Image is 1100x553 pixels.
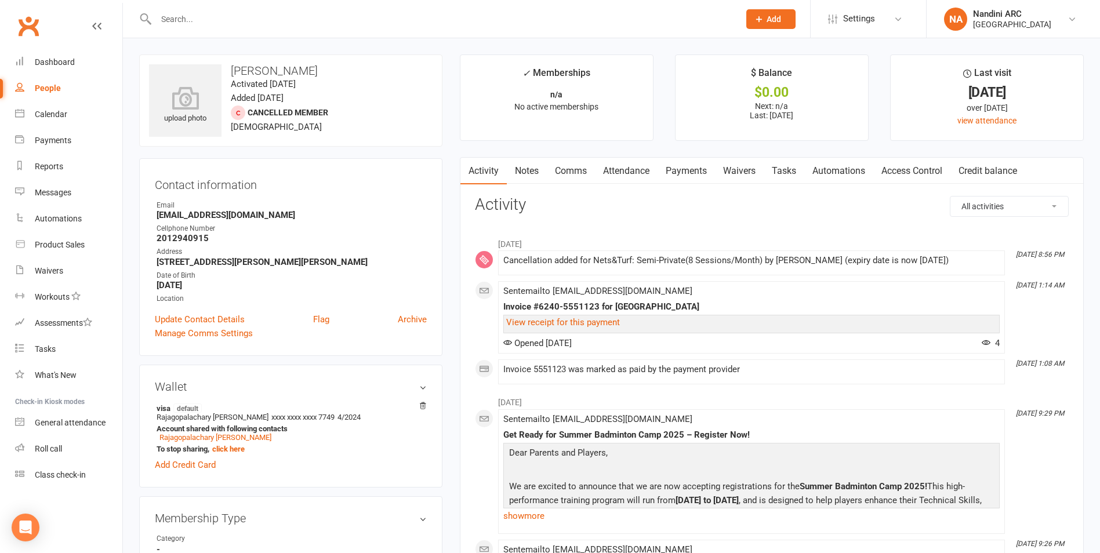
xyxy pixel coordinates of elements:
a: Calendar [15,101,122,128]
a: Add Credit Card [155,458,216,472]
div: Invoice #6240-5551123 for [GEOGRAPHIC_DATA] [503,302,1000,312]
span: Cancelled member [248,108,328,117]
a: Clubworx [14,12,43,41]
b: Summer Badminton Camp 2025! [800,481,927,492]
strong: [DATE] [157,280,427,290]
div: Address [157,246,427,257]
a: Dashboard [15,49,122,75]
i: [DATE] 8:56 PM [1016,250,1064,259]
time: Added [DATE] [231,93,284,103]
a: Workouts [15,284,122,310]
a: Notes [507,158,547,184]
div: Calendar [35,110,67,119]
a: Automations [15,206,122,232]
div: Get Ready for Summer Badminton Camp 2025 – Register Now! [503,430,1000,440]
i: [DATE] 9:26 PM [1016,540,1064,548]
strong: visa [157,403,421,413]
div: Last visit [963,66,1011,86]
div: Cellphone Number [157,223,427,234]
span: xxxx xxxx xxxx 7749 [271,413,335,421]
span: [DEMOGRAPHIC_DATA] [231,122,322,132]
div: People [35,83,61,93]
a: Manage Comms Settings [155,326,253,340]
div: Payments [35,136,71,145]
a: Attendance [595,158,658,184]
div: $ Balance [751,66,792,86]
span: default [173,403,202,413]
li: [DATE] [475,232,1069,250]
a: General attendance kiosk mode [15,410,122,436]
p: Next: n/a Last: [DATE] [686,101,858,120]
strong: Account shared with following contacts [157,424,421,433]
a: Roll call [15,436,122,462]
span: 4 [982,338,1000,348]
a: Payments [658,158,715,184]
div: General attendance [35,418,106,427]
a: show more [503,508,1000,524]
div: Memberships [522,66,590,87]
a: Messages [15,180,122,206]
h3: Activity [475,196,1069,214]
div: Reports [35,162,63,171]
div: Location [157,293,427,304]
a: Automations [804,158,873,184]
a: Tasks [764,158,804,184]
div: Cancellation added for Nets&Turf: Semi-Private(8 Sessions/Month) by [PERSON_NAME] (expiry date is... [503,256,1000,265]
h3: Wallet [155,380,427,393]
strong: [STREET_ADDRESS][PERSON_NAME][PERSON_NAME] [157,257,427,267]
i: [DATE] 1:14 AM [1016,281,1064,289]
a: Waivers [15,258,122,284]
a: Credit balance [950,158,1025,184]
div: Category [157,533,252,544]
div: Automations [35,214,82,223]
div: Waivers [35,266,63,275]
div: Email [157,200,427,211]
a: Product Sales [15,232,122,258]
button: Add [746,9,796,29]
div: Date of Birth [157,270,427,281]
p: Dear Parents and Players, [506,446,997,463]
div: upload photo [149,86,222,125]
strong: 2012940915 [157,233,427,243]
div: Product Sales [35,240,85,249]
span: No active memberships [514,102,598,111]
a: Comms [547,158,595,184]
div: over [DATE] [901,101,1073,114]
div: Invoice 5551123 was marked as paid by the payment provider [503,365,1000,374]
div: Nandini ARC [973,9,1051,19]
a: Archive [398,312,427,326]
div: $0.00 [686,86,858,99]
div: What's New [35,370,77,380]
div: Open Intercom Messenger [12,514,39,541]
a: View receipt for this payment [506,317,620,328]
h3: [PERSON_NAME] [149,64,433,77]
span: Sent email to [EMAIL_ADDRESS][DOMAIN_NAME] [503,286,692,296]
a: People [15,75,122,101]
div: Assessments [35,318,92,328]
time: Activated [DATE] [231,79,296,89]
a: Payments [15,128,122,154]
a: Reports [15,154,122,180]
span: 4/2024 [337,413,361,421]
a: Waivers [715,158,764,184]
div: Tasks [35,344,56,354]
strong: [EMAIL_ADDRESS][DOMAIN_NAME] [157,210,427,220]
a: Update Contact Details [155,312,245,326]
div: Class check-in [35,470,86,479]
span: Add [767,14,781,24]
a: Activity [460,158,507,184]
b: [DATE] to [DATE] [676,495,739,505]
i: [DATE] 1:08 AM [1016,359,1064,368]
span: Sent email to [EMAIL_ADDRESS][DOMAIN_NAME] [503,414,692,424]
i: ✓ [522,68,530,79]
input: Search... [153,11,731,27]
h3: Membership Type [155,512,427,525]
span: Settings [843,6,875,32]
a: click here [212,445,245,453]
span: We are excited to announce that we are now accepting registrations for the This high-performance ... [509,481,982,519]
a: Class kiosk mode [15,462,122,488]
li: Rajagopalachary [PERSON_NAME] [155,402,427,455]
h3: Contact information [155,174,427,191]
strong: To stop sharing, [157,445,421,453]
div: [GEOGRAPHIC_DATA] [973,19,1051,30]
